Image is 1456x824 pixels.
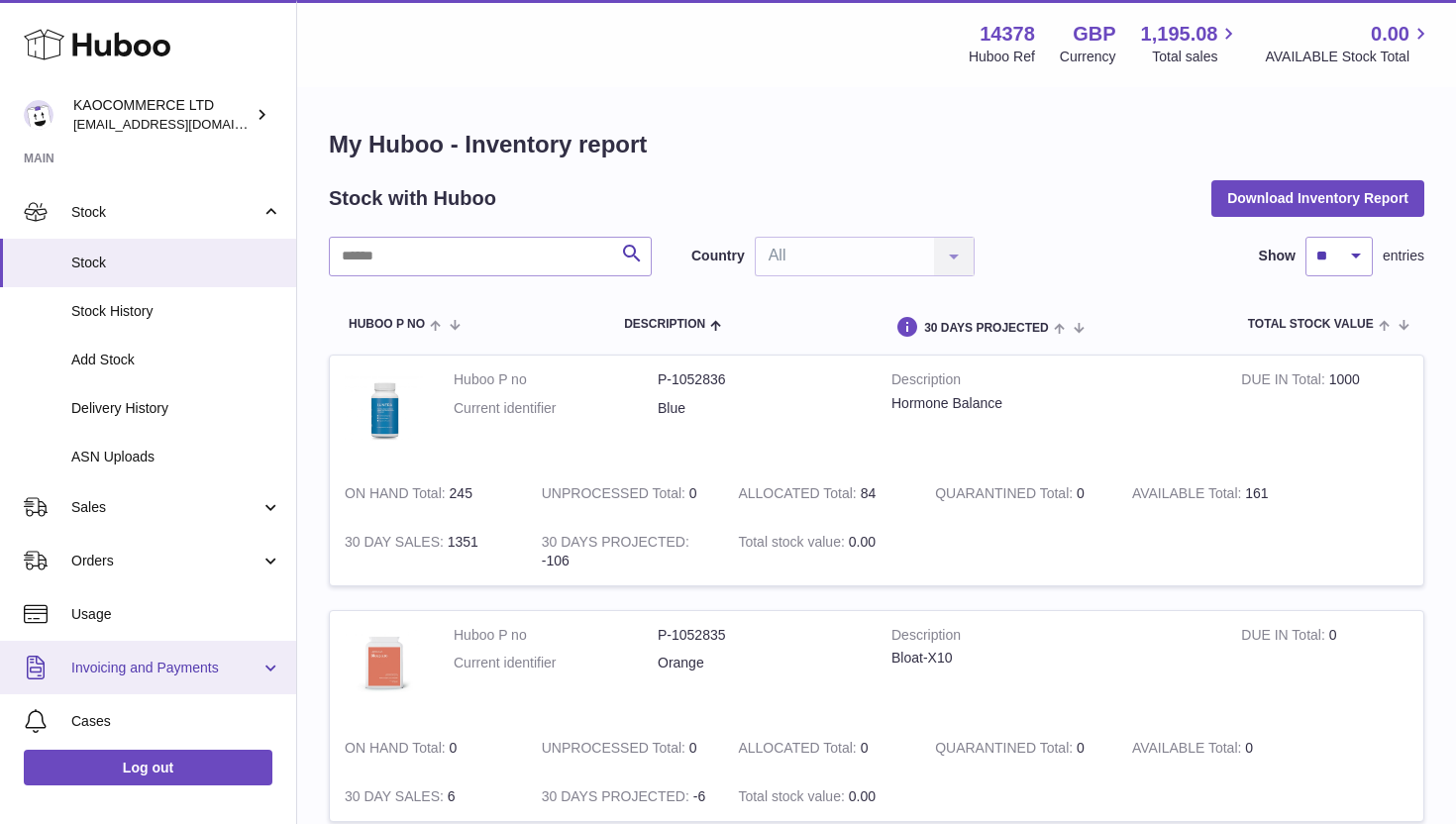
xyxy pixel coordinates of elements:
span: Huboo P no [349,318,425,331]
h2: Stock with Huboo [329,185,496,212]
strong: DUE IN Total [1241,627,1328,648]
strong: AVAILABLE Total [1132,485,1245,506]
span: Stock History [71,302,281,321]
td: 1351 [330,518,527,585]
strong: Total stock value [738,534,848,555]
img: product image [345,370,424,450]
td: 0 [1226,611,1423,725]
dt: Current identifier [454,399,658,418]
td: 6 [330,772,527,821]
strong: Description [891,370,1211,394]
div: Hormone Balance [891,394,1211,413]
td: 1000 [1226,356,1423,469]
strong: DUE IN Total [1241,371,1328,392]
td: 245 [330,469,527,518]
span: 0.00 [849,534,876,550]
td: 84 [723,469,920,518]
label: Country [691,247,745,265]
span: 0 [1077,485,1085,501]
span: Usage [71,605,281,624]
span: Cases [71,712,281,731]
strong: QUARANTINED Total [935,740,1077,761]
span: Delivery History [71,399,281,418]
td: 0 [723,724,920,772]
strong: QUARANTINED Total [935,485,1077,506]
span: entries [1383,247,1424,265]
dd: P-1052836 [658,370,862,389]
td: 0 [330,724,527,772]
td: 161 [1117,469,1314,518]
div: KAOCOMMERCE LTD [73,96,252,134]
strong: 30 DAYS PROJECTED [542,534,689,555]
span: 0.00 [1371,21,1409,48]
span: Invoicing and Payments [71,659,260,677]
strong: 30 DAYS PROJECTED [542,788,693,809]
dd: Orange [658,654,862,672]
img: hello@lunera.co.uk [24,100,53,130]
strong: GBP [1073,21,1115,48]
div: Bloat-X10 [891,649,1211,668]
div: Huboo Ref [969,48,1035,66]
strong: ALLOCATED Total [738,485,860,506]
span: AVAILABLE Stock Total [1265,48,1432,66]
span: Total stock value [1248,318,1374,331]
span: Description [624,318,705,331]
img: product image [345,626,424,705]
td: 0 [1117,724,1314,772]
dt: Current identifier [454,654,658,672]
span: 30 DAYS PROJECTED [924,322,1049,335]
span: 0 [1077,740,1085,756]
dd: P-1052835 [658,626,862,645]
a: Log out [24,750,272,785]
a: 1,195.08 Total sales [1141,21,1241,66]
td: -6 [527,772,724,821]
span: Stock [71,203,260,222]
span: 1,195.08 [1141,21,1218,48]
span: Add Stock [71,351,281,369]
strong: UNPROCESSED Total [542,485,689,506]
strong: AVAILABLE Total [1132,740,1245,761]
strong: 14378 [980,21,1035,48]
span: ASN Uploads [71,448,281,466]
h1: My Huboo - Inventory report [329,129,1424,160]
span: Stock [71,254,281,272]
label: Show [1259,247,1296,265]
strong: Description [891,626,1211,650]
strong: ON HAND Total [345,740,450,761]
span: Total sales [1152,48,1240,66]
span: Orders [71,552,260,570]
strong: UNPROCESSED Total [542,740,689,761]
strong: ALLOCATED Total [738,740,860,761]
td: 0 [527,724,724,772]
strong: Total stock value [738,788,848,809]
span: Sales [71,498,260,517]
strong: 30 DAY SALES [345,534,448,555]
strong: ON HAND Total [345,485,450,506]
td: -106 [527,518,724,585]
a: 0.00 AVAILABLE Stock Total [1265,21,1432,66]
span: 0.00 [849,788,876,804]
strong: 30 DAY SALES [345,788,448,809]
dt: Huboo P no [454,626,658,645]
dd: Blue [658,399,862,418]
dt: Huboo P no [454,370,658,389]
button: Download Inventory Report [1211,180,1424,216]
div: Currency [1060,48,1116,66]
td: 0 [527,469,724,518]
span: [EMAIL_ADDRESS][DOMAIN_NAME] [73,116,291,132]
